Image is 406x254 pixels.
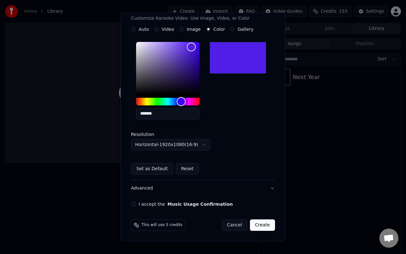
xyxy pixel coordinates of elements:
[131,163,173,175] button: Set as Default
[213,27,225,31] label: Color
[139,27,149,31] label: Auto
[250,219,275,231] button: Create
[238,27,253,31] label: Gallery
[167,202,233,206] button: I accept the
[131,27,275,180] div: VideoCustomize Karaoke Video: Use Image, Video, or Color
[162,27,174,31] label: Video
[131,132,194,137] label: Resolution
[131,180,275,197] button: Advanced
[187,27,201,31] label: Image
[222,219,247,231] button: Cancel
[141,223,182,228] span: This will use 5 credits
[139,202,233,206] label: I accept the
[131,15,250,22] p: Customize Karaoke Video: Use Image, Video, or Color
[131,6,250,22] div: Video
[176,163,199,175] button: Reset
[136,42,200,94] div: Color
[131,1,275,27] button: VideoCustomize Karaoke Video: Use Image, Video, or Color
[136,98,200,105] div: Hue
